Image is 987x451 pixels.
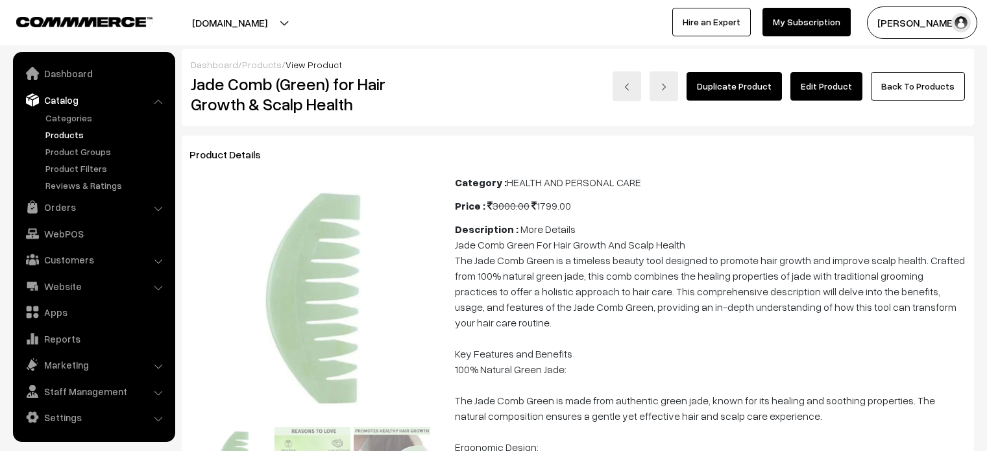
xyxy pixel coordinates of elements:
img: right-arrow.png [660,83,668,91]
b: Category : [455,176,507,189]
a: Hire an Expert [672,8,751,36]
a: Customers [16,248,171,271]
div: HEALTH AND PERSONAL CARE [455,175,966,190]
a: Product Groups [42,145,171,158]
a: My Subscription [762,8,851,36]
img: left-arrow.png [623,83,631,91]
img: user [951,13,971,32]
a: Dashboard [191,59,238,70]
a: WebPOS [16,222,171,245]
button: [PERSON_NAME] [867,6,977,39]
span: View Product [286,59,342,70]
a: Product Filters [42,162,171,175]
a: Products [242,59,282,70]
a: Categories [42,111,171,125]
a: Marketing [16,353,171,376]
a: Back To Products [871,72,965,101]
a: Duplicate Product [687,72,782,101]
a: Reviews & Ratings [42,178,171,192]
a: Apps [16,300,171,324]
a: Reports [16,327,171,350]
a: Catalog [16,88,171,112]
img: COMMMERCE [16,17,152,27]
h2: Jade Comb (Green) for Hair Growth & Scalp Health [191,74,436,114]
a: Orders [16,195,171,219]
a: Dashboard [16,62,171,85]
a: COMMMERCE [16,13,130,29]
img: 3601754649105-14ugu6tn.jpeg [195,180,430,415]
div: 1799.00 [455,198,966,213]
a: Products [42,128,171,141]
a: Staff Management [16,380,171,403]
span: Product Details [189,148,276,161]
button: [DOMAIN_NAME] [147,6,313,39]
a: Edit Product [790,72,862,101]
b: Price : [455,199,485,212]
div: / / [191,58,965,71]
a: Settings [16,406,171,429]
span: 3000.00 [487,199,530,212]
a: Website [16,274,171,298]
b: Description : [455,223,518,236]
